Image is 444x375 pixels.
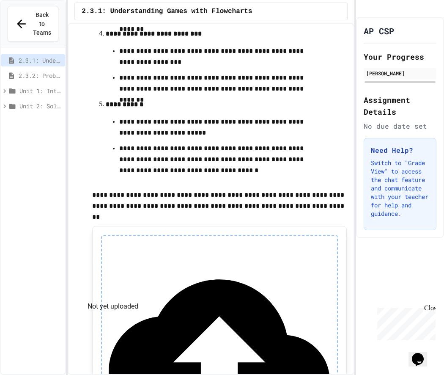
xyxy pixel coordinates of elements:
h2: Assignment Details [364,94,436,118]
span: Unit 2: Solving Problems in Computer Science [19,102,62,110]
span: 2.3.1: Understanding Games with Flowcharts [82,6,252,17]
span: 2.3.2: Problem Solving Reflection [19,71,62,80]
span: Unit 1: Intro to Computer Science [19,86,62,95]
div: [PERSON_NAME] [366,69,434,77]
iframe: chat widget [374,304,436,340]
span: 2.3.1: Understanding Games with Flowcharts [19,56,62,65]
div: Not yet uploaded [88,301,138,312]
iframe: chat widget [408,341,436,367]
div: No due date set [364,121,436,131]
h2: Your Progress [364,51,436,63]
h1: AP CSP [364,25,394,37]
span: Back to Teams [33,11,51,37]
p: Switch to "Grade View" to access the chat feature and communicate with your teacher for help and ... [371,159,429,218]
h3: Need Help? [371,145,429,155]
button: Back to Teams [8,6,58,42]
div: Chat with us now!Close [3,3,58,54]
